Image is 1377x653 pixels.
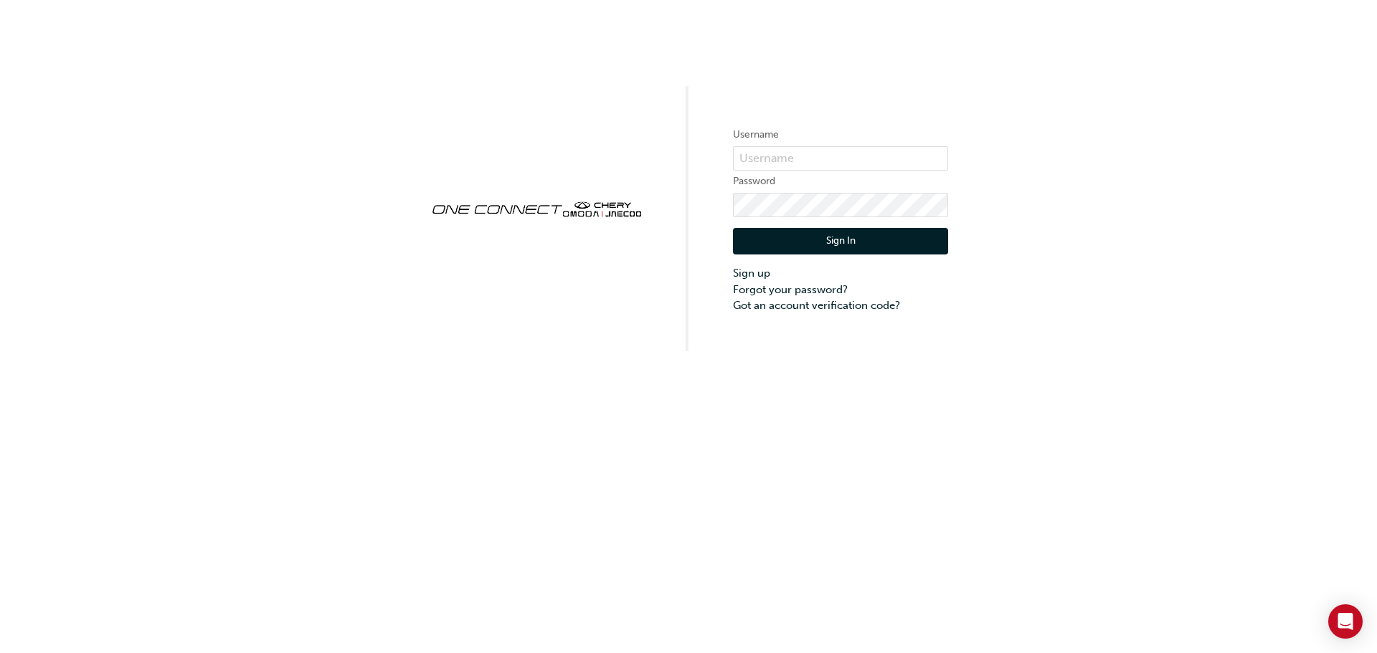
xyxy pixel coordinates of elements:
label: Username [733,126,948,143]
input: Username [733,146,948,171]
a: Got an account verification code? [733,297,948,314]
img: oneconnect [429,189,644,227]
label: Password [733,173,948,190]
button: Sign In [733,228,948,255]
a: Sign up [733,265,948,282]
div: Open Intercom Messenger [1328,604,1363,639]
a: Forgot your password? [733,282,948,298]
